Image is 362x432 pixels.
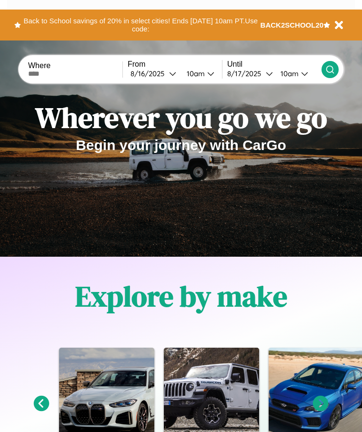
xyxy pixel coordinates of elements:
h1: Explore by make [75,277,287,316]
div: 8 / 16 / 2025 [131,69,169,78]
label: From [128,60,222,69]
button: 10am [179,69,222,79]
b: BACK2SCHOOL20 [261,21,324,29]
button: 10am [273,69,322,79]
button: Back to School savings of 20% in select cities! Ends [DATE] 10am PT.Use code: [21,14,261,36]
div: 10am [276,69,301,78]
button: 8/16/2025 [128,69,179,79]
label: Where [28,61,122,70]
label: Until [227,60,322,69]
div: 8 / 17 / 2025 [227,69,266,78]
div: 10am [182,69,207,78]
